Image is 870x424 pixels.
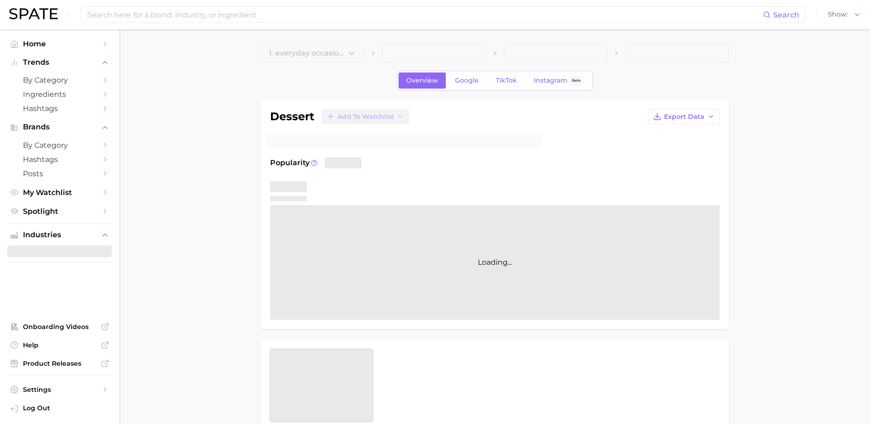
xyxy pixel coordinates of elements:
span: Log Out [23,404,105,412]
span: Overview [406,77,438,84]
span: by Category [23,76,96,84]
a: Log out. Currently logged in with e-mail jayme.clifton@kmgtgroup.com. [7,401,112,417]
a: Home [7,37,112,51]
span: Settings [23,385,96,394]
a: by Category [7,73,112,87]
img: SPATE [9,8,58,19]
button: Export Data [648,109,720,124]
span: by Category [23,141,96,150]
a: Onboarding Videos [7,320,112,334]
span: Show [828,12,848,17]
span: Hashtags [23,155,96,164]
span: Posts [23,169,96,178]
button: Show [826,9,863,21]
span: Beta [572,77,581,84]
span: Google [455,77,479,84]
a: Hashtags [7,152,112,167]
div: Loading... [270,205,720,320]
span: Onboarding Videos [23,323,96,331]
a: TikTok [488,73,525,89]
button: Add to Watchlist [321,109,409,124]
a: Overview [399,73,446,89]
span: Spotlight [23,207,96,216]
span: Ingredients [23,90,96,99]
button: Brands [7,120,112,134]
a: InstagramBeta [526,73,591,89]
a: My Watchlist [7,185,112,200]
span: Industries [23,231,96,239]
span: Trends [23,58,96,67]
a: Product Releases [7,357,112,370]
a: Posts [7,167,112,181]
span: Search [773,11,799,19]
a: Ingredients [7,87,112,101]
span: Help [23,341,96,349]
a: Help [7,338,112,352]
span: Brands [23,123,96,131]
span: My Watchlist [23,188,96,197]
span: 1. everyday occasions Choose Category [269,49,347,57]
a: Google [447,73,487,89]
button: Industries [7,228,112,242]
span: Instagram [534,77,567,84]
button: Trends [7,56,112,69]
a: Settings [7,383,112,396]
span: Product Releases [23,359,96,368]
span: Hashtags [23,104,96,113]
span: Add to Watchlist [338,113,394,121]
a: Spotlight [7,204,112,218]
span: TikTok [496,77,517,84]
a: Hashtags [7,101,112,116]
span: Export Data [664,113,704,121]
input: Search here for a brand, industry, or ingredient [86,7,763,22]
a: by Category [7,138,112,152]
span: Popularity [270,157,310,168]
h1: dessert [270,111,314,122]
button: 1. everyday occasionsChoose Category [261,44,364,62]
span: Home [23,39,96,48]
